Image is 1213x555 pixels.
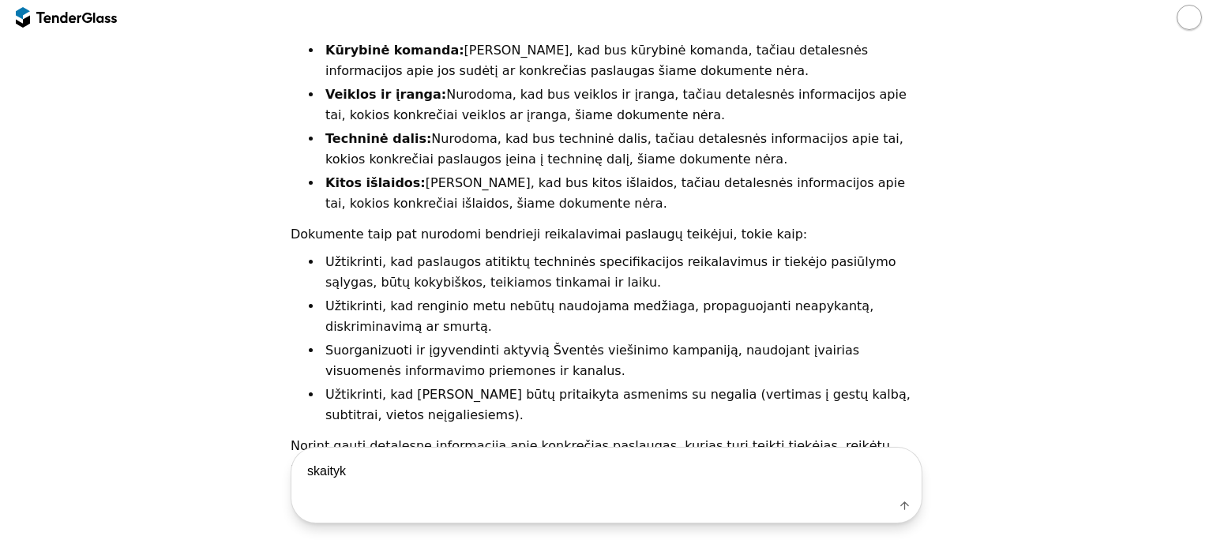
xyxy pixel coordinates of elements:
textarea: skaityk [291,448,922,494]
li: [PERSON_NAME], kad bus kūrybinė komanda, tačiau detalesnės informacijos apie jos sudėtį ar konkre... [322,40,922,81]
li: [PERSON_NAME], kad bus kitos išlaidos, tačiau detalesnės informacijos apie tai, kokios konkrečiai... [322,173,922,214]
strong: Kitos išlaidos: [325,175,426,190]
strong: Techninė dalis: [325,131,431,146]
li: Nurodoma, kad bus techninė dalis, tačiau detalesnės informacijos apie tai, kokios konkrečiai pasl... [322,129,922,170]
li: Užtikrinti, kad [PERSON_NAME] būtų pritaikyta asmenims su negalia (vertimas į gestų kalbą, subtit... [322,384,922,426]
strong: Veiklos ir įranga: [325,87,446,102]
li: Užtikrinti, kad renginio metu nebūtų naudojama medžiaga, propaguojanti neapykantą, diskriminavimą... [322,296,922,337]
strong: Kūrybinė komanda: [325,43,464,58]
p: Dokumente taip pat nurodomi bendrieji reikalavimai paslaugų teikėjui, tokie kaip: [291,223,922,246]
li: Užtikrinti, kad paslaugos atitiktų techninės specifikacijos reikalavimus ir tiekėjo pasiūlymo sąl... [322,252,922,293]
li: Suorganizuoti ir įgyvendinti aktyvią Šventės viešinimo kampaniją, naudojant įvairias visuomenės i... [322,340,922,381]
li: Nurodoma, kad bus veiklos ir įranga, tačiau detalesnės informacijos apie tai, kokios konkrečiai v... [322,84,922,126]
